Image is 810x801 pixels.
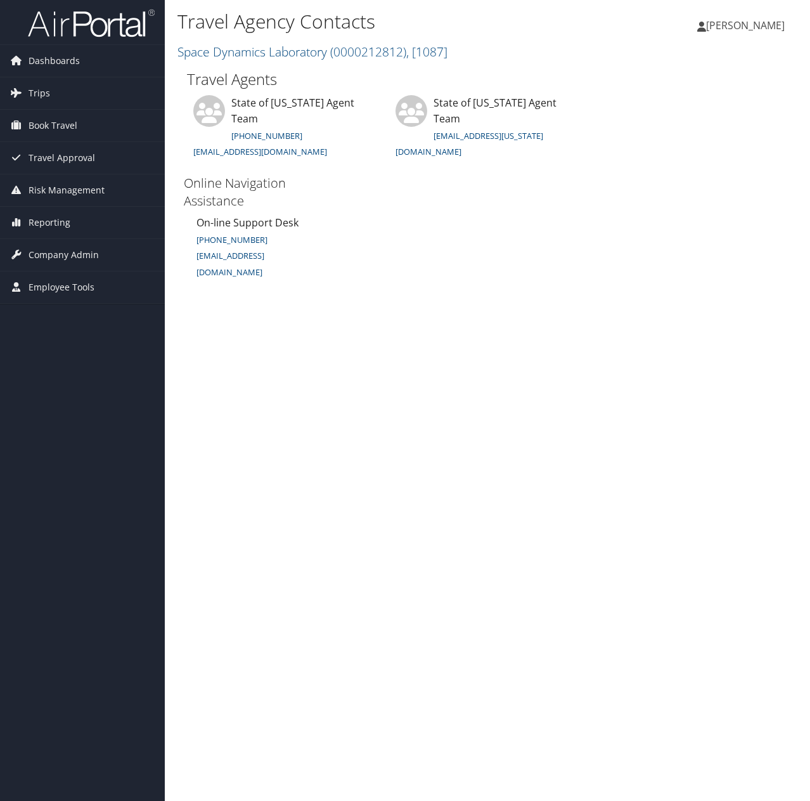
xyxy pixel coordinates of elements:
[193,146,327,157] a: [EMAIL_ADDRESS][DOMAIN_NAME]
[196,250,264,278] small: [EMAIL_ADDRESS][DOMAIN_NAME]
[28,8,155,38] img: airportal-logo.png
[196,234,267,245] a: [PHONE_NUMBER]
[29,174,105,206] span: Risk Management
[231,130,302,141] a: [PHONE_NUMBER]
[29,271,94,303] span: Employee Tools
[177,43,447,60] a: Space Dynamics Laboratory
[29,110,77,141] span: Book Travel
[29,142,95,174] span: Travel Approval
[196,216,299,230] span: On-line Support Desk
[330,43,406,60] span: ( 0000212812 )
[29,45,80,77] span: Dashboards
[395,130,543,158] a: [EMAIL_ADDRESS][US_STATE][DOMAIN_NAME]
[177,8,591,35] h1: Travel Agency Contacts
[196,248,264,278] a: [EMAIL_ADDRESS][DOMAIN_NAME]
[29,239,99,271] span: Company Admin
[187,68,788,90] h2: Travel Agents
[29,77,50,109] span: Trips
[406,43,447,60] span: , [ 1087 ]
[697,6,797,44] a: [PERSON_NAME]
[706,18,785,32] span: [PERSON_NAME]
[29,207,70,238] span: Reporting
[231,96,354,126] span: State of [US_STATE] Agent Team
[434,96,556,126] span: State of [US_STATE] Agent Team
[184,174,328,210] h3: Online Navigation Assistance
